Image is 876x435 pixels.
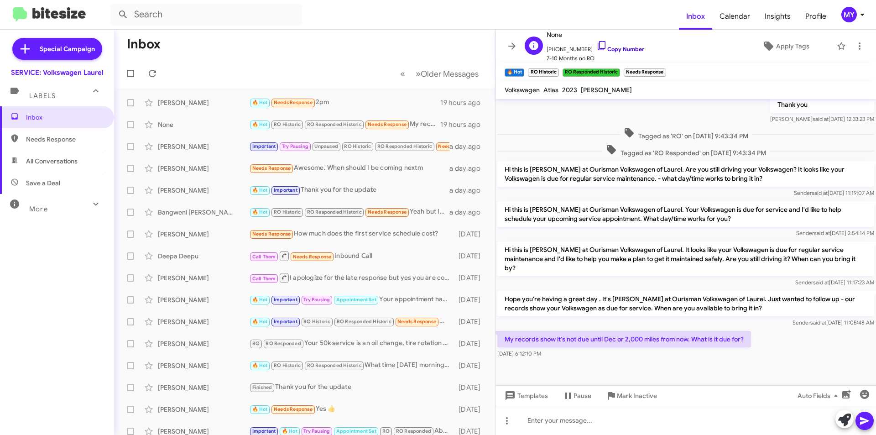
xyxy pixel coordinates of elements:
div: SERVICE: Volkswagen Laurel [11,68,104,77]
div: None [158,120,249,129]
span: Needs Response [252,231,291,237]
span: Sender [DATE] 11:05:48 AM [793,319,874,326]
span: 2023 [562,86,577,94]
span: Tagged as 'RO' on [DATE] 9:43:34 PM [620,127,752,141]
span: All Conversations [26,157,78,166]
div: I apologize for the late response but yes you are correct. 1 year or 10k miles which ever comes f... [249,272,454,283]
p: Hi this is [PERSON_NAME] at Ourisman Volkswagen of Laurel. Are you still driving your Volkswagen?... [497,161,874,187]
span: [PERSON_NAME] [581,86,632,94]
a: Calendar [712,3,757,30]
span: Important [274,187,297,193]
span: Pause [574,388,591,404]
div: [PERSON_NAME] [158,295,249,304]
div: Ok should be done early December per the sticker [249,141,449,152]
span: Try Pausing [282,143,308,149]
input: Search [110,4,302,26]
span: Appointment Set [336,297,376,303]
div: 19 hours ago [440,98,488,107]
span: Older Messages [421,69,479,79]
div: Your 50k service is an oil change, tire rotation and a brake fluid flush. We can fit you in for [... [249,338,454,349]
span: RO Responded Historic [377,143,432,149]
span: Save a Deal [26,178,60,188]
div: [PERSON_NAME] [158,317,249,326]
div: a day ago [449,208,488,217]
span: 🔥 Hot [282,428,297,434]
span: RO [382,428,390,434]
span: Needs Response [252,165,291,171]
span: said at [812,189,828,196]
div: My records show it's not due until Dec or 2,000 miles from now. What is it due for? [249,119,440,130]
div: a day ago [449,164,488,173]
span: Needs Response [368,121,407,127]
button: Mark Inactive [599,388,664,404]
span: Sender [DATE] 11:17:23 AM [795,279,874,286]
div: [DATE] [454,383,488,392]
span: RO Historic [344,143,371,149]
a: Profile [798,3,834,30]
span: Needs Response [274,406,313,412]
a: Copy Number [596,46,644,52]
span: Call Them [252,276,276,282]
span: said at [810,319,826,326]
div: [PERSON_NAME] [158,383,249,392]
div: [DATE] [454,339,488,348]
span: Volkswagen [505,86,540,94]
span: 🔥 Hot [252,297,268,303]
span: 🔥 Hot [252,100,268,105]
div: Bangweni [PERSON_NAME] [158,208,249,217]
div: How much does the first service schedule cost? [249,229,454,239]
small: RO Responded Historic [563,68,620,77]
div: [DATE] [454,361,488,370]
span: 🔥 Hot [252,362,268,368]
span: Inbox [26,113,104,122]
span: said at [814,230,830,236]
span: Mark Inactive [617,388,657,404]
span: Try Pausing [303,297,330,303]
p: Hope you're having a great day . It's [PERSON_NAME] at Ourisman Volkswagen of Laurel. Just wanted... [497,291,874,316]
div: [PERSON_NAME] [158,230,249,239]
span: None [547,29,644,40]
span: RO Responded Historic [307,209,362,215]
span: Call Them [252,254,276,260]
div: Your appointment has been set for [DATE] 8:30 am! Thank you [249,294,454,305]
a: Inbox [679,3,712,30]
div: [DATE] [454,405,488,414]
button: Apply Tags [739,38,832,54]
span: Important [252,143,276,149]
div: [DATE] [454,295,488,304]
button: Auto Fields [790,388,849,404]
a: Special Campaign [12,38,102,60]
span: [PHONE_NUMBER] [547,40,644,54]
span: RO Historic [274,362,301,368]
span: said at [813,279,829,286]
span: Auto Fields [798,388,841,404]
span: Important [274,319,297,325]
a: Insights [757,3,798,30]
div: Awesome. When should I be coming nextm [249,163,449,173]
div: a day ago [449,142,488,151]
span: Important [274,297,297,303]
div: [PERSON_NAME] [158,405,249,414]
div: 2pm [249,97,440,108]
div: Deepa Deepu [158,252,249,261]
span: Needs Response [397,319,436,325]
div: [PERSON_NAME] [158,339,249,348]
div: Thank you for the update [249,185,449,195]
span: Important [252,428,276,434]
div: [PERSON_NAME] [158,164,249,173]
span: RO Responded Historic [307,121,362,127]
span: Needs Response [368,209,407,215]
small: Needs Response [624,68,666,77]
p: Hi this is [PERSON_NAME] at Ourisman Volkswagen of Laurel. It looks like your Volkswagen is due f... [497,241,874,276]
span: Sender [DATE] 11:19:07 AM [794,189,874,196]
span: More [29,205,48,213]
div: [PERSON_NAME] [158,98,249,107]
div: What time [DATE] morning is best for you? [249,360,454,371]
div: MY [841,7,857,22]
small: 🔥 Hot [505,68,524,77]
div: [DATE] [454,317,488,326]
span: RO Responded [396,428,431,434]
button: MY [834,7,866,22]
